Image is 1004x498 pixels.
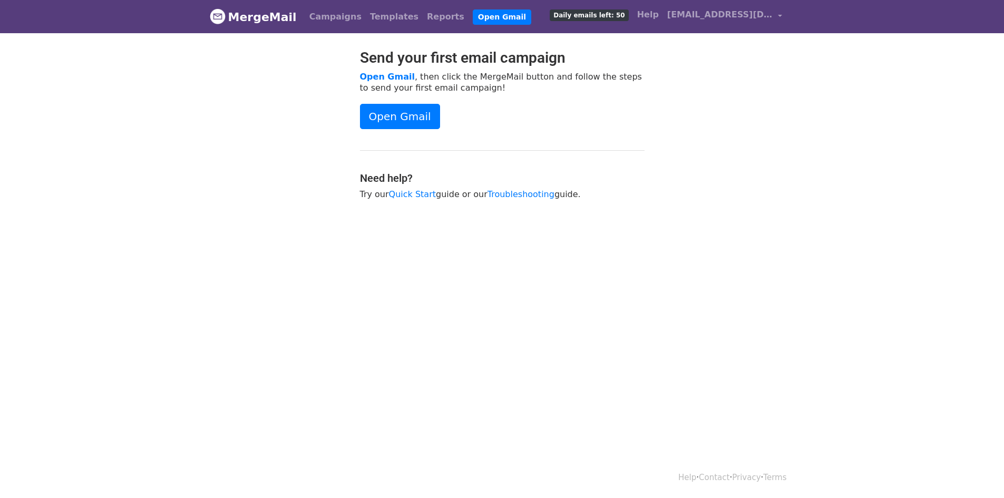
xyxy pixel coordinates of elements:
[678,473,696,482] a: Help
[389,189,436,199] a: Quick Start
[305,6,366,27] a: Campaigns
[732,473,761,482] a: Privacy
[633,4,663,25] a: Help
[360,189,645,200] p: Try our guide or our guide.
[360,104,440,129] a: Open Gmail
[210,6,297,28] a: MergeMail
[360,49,645,67] h2: Send your first email campaign
[360,71,645,93] p: , then click the MergeMail button and follow the steps to send your first email campaign!
[545,4,632,25] a: Daily emails left: 50
[360,172,645,184] h4: Need help?
[763,473,786,482] a: Terms
[366,6,423,27] a: Templates
[423,6,469,27] a: Reports
[473,9,531,25] a: Open Gmail
[360,72,415,82] a: Open Gmail
[663,4,786,29] a: [EMAIL_ADDRESS][DOMAIN_NAME]
[210,8,226,24] img: MergeMail logo
[488,189,554,199] a: Troubleshooting
[550,9,628,21] span: Daily emails left: 50
[667,8,773,21] span: [EMAIL_ADDRESS][DOMAIN_NAME]
[699,473,729,482] a: Contact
